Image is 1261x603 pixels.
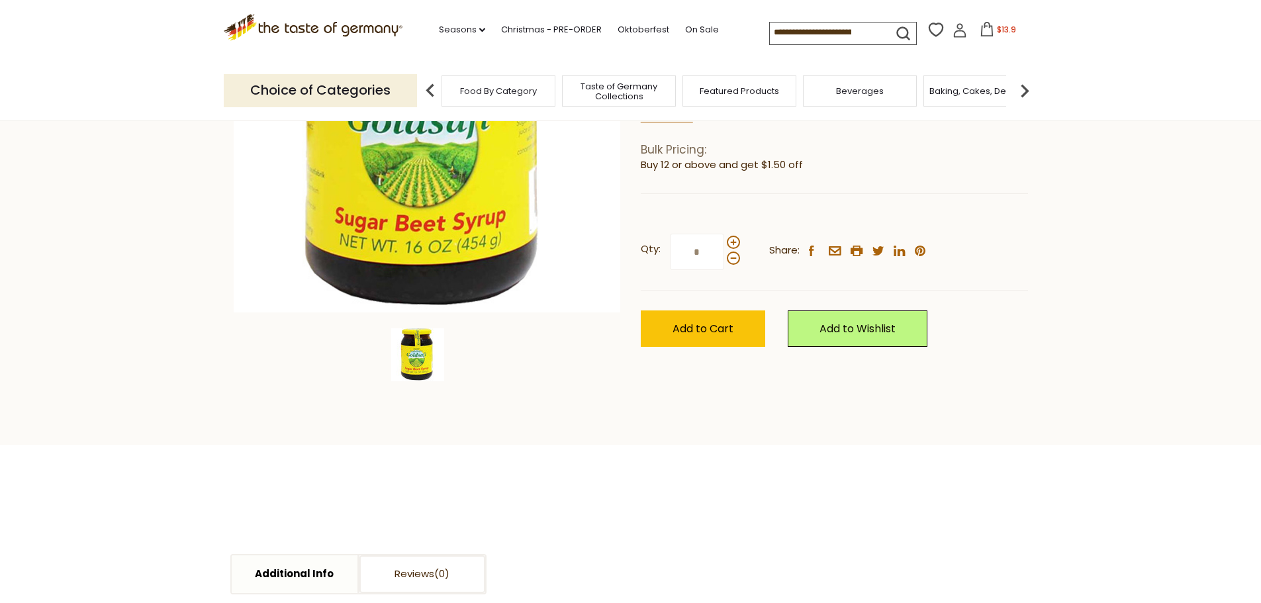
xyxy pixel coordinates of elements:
a: Beverages [836,86,884,96]
a: Add to Wishlist [788,310,927,347]
li: Buy 12 or above and get $1.50 off [641,157,1028,173]
a: On Sale [685,23,719,37]
strong: Qty: [641,241,661,257]
p: Choice of Categories [224,74,417,107]
span: $13.9 [997,24,1016,35]
img: next arrow [1011,77,1038,104]
span: Add to Cart [673,321,733,336]
a: Christmas - PRE-ORDER [501,23,602,37]
a: Taste of Germany Collections [566,81,672,101]
a: Seasons [439,23,485,37]
a: Featured Products [700,86,779,96]
a: Reviews [359,555,485,593]
button: $13.9 [970,22,1026,42]
a: Baking, Cakes, Desserts [929,86,1032,96]
a: Oktoberfest [618,23,669,37]
a: Additional Info [232,555,357,593]
img: Grafschafter Goldsaft Natural Beet Sugar Syrup 16 oz [391,328,444,381]
h1: Bulk Pricing: [641,143,1028,157]
img: previous arrow [417,77,444,104]
button: Add to Cart [641,310,765,347]
input: Qty: [670,234,724,270]
a: Food By Category [460,86,537,96]
span: Share: [769,242,800,259]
